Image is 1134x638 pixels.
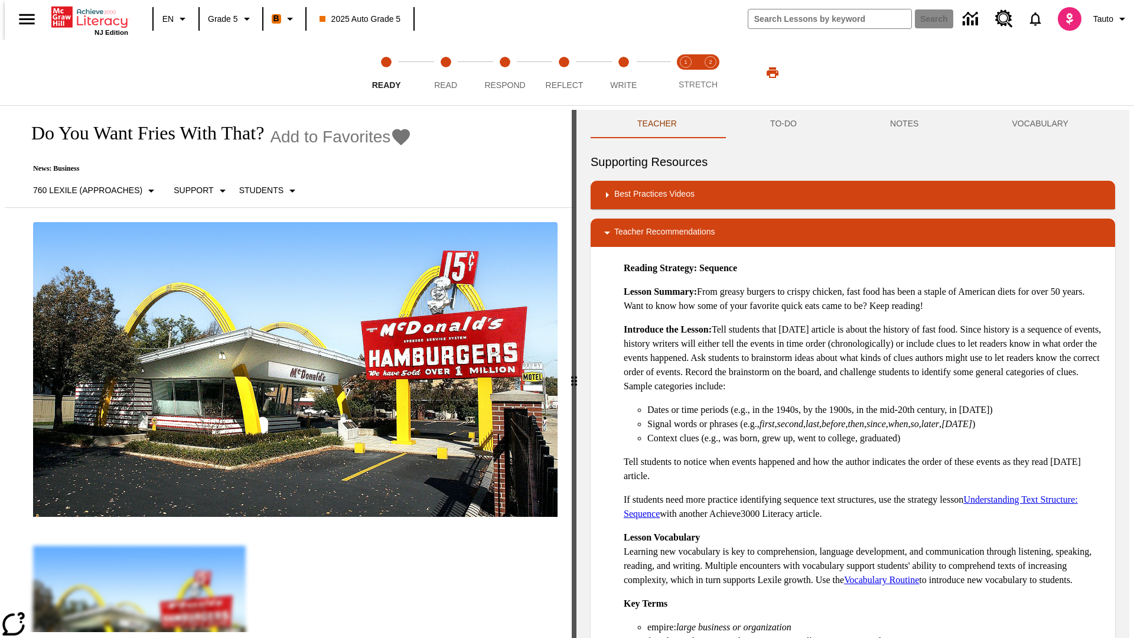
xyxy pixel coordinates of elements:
[33,222,558,517] img: One of the first McDonald's stores, with the iconic red sign and golden arches.
[921,419,939,429] em: later
[19,122,264,144] h1: Do You Want Fries With That?
[591,181,1115,209] div: Best Practices Videos
[777,419,803,429] em: second
[591,219,1115,247] div: Teacher Recommendations
[239,184,283,197] p: Students
[591,152,1115,171] h6: Supporting Resources
[1051,4,1089,34] button: Select a new avatar
[843,110,965,138] button: NOTES
[270,128,390,147] span: Add to Favorites
[576,110,1129,638] div: activity
[624,598,667,608] strong: Key Terms
[624,285,1106,313] p: From greasy burgers to crispy chicken, fast food has been a staple of American diets for over 50 ...
[748,9,911,28] input: search field
[273,11,279,26] span: B
[866,419,886,429] em: since
[956,3,988,35] a: Data Center
[208,13,238,25] span: Grade 5
[941,419,972,429] em: [DATE]
[888,419,908,429] em: when
[1058,7,1081,31] img: avatar image
[676,622,791,632] em: large business or organization
[754,62,791,83] button: Print
[624,324,712,334] strong: Introduce the Lesson:
[822,419,845,429] em: before
[624,455,1106,483] p: Tell students to notice when events happened and how the author indicates the order of these even...
[267,8,302,30] button: Boost Class color is orange. Change class color
[669,40,703,105] button: Stretch Read step 1 of 2
[234,180,304,201] button: Select Student
[647,431,1106,445] li: Context clues (e.g., was born, grew up, went to college, graduated)
[624,287,697,297] strong: Lesson Summary:
[624,263,697,273] strong: Reading Strategy:
[471,40,539,105] button: Respond step 3 of 5
[1020,4,1051,34] a: Notifications
[1093,13,1113,25] span: Tauto
[624,323,1106,393] p: Tell students that [DATE] article is about the history of fast food. Since history is a sequence ...
[806,419,819,429] em: last
[51,4,128,36] div: Home
[610,80,637,90] span: Write
[372,80,401,90] span: Ready
[614,188,695,202] p: Best Practices Videos
[699,263,737,273] strong: Sequence
[848,419,864,429] em: then
[724,110,843,138] button: TO-DO
[19,164,412,173] p: News: Business
[624,532,700,542] strong: Lesson Vocabulary
[157,8,195,30] button: Language: EN, Select a language
[484,80,525,90] span: Respond
[988,3,1020,35] a: Resource Center, Will open in new tab
[203,8,259,30] button: Grade: Grade 5, Select a grade
[591,110,724,138] button: Teacher
[684,59,687,65] text: 1
[624,493,1106,521] p: If students need more practice identifying sequence text structures, use the strategy lesson with...
[911,419,919,429] em: so
[352,40,421,105] button: Ready step 1 of 5
[1089,8,1134,30] button: Profile/Settings
[546,80,584,90] span: Reflect
[591,110,1115,138] div: Instructional Panel Tabs
[760,419,775,429] em: first
[411,40,480,105] button: Read step 2 of 5
[9,2,44,37] button: Open side menu
[530,40,598,105] button: Reflect step 4 of 5
[624,530,1106,587] p: Learning new vocabulary is key to comprehension, language development, and communication through ...
[434,80,457,90] span: Read
[28,180,163,201] button: Select Lexile, 760 Lexile (Approaches)
[693,40,728,105] button: Stretch Respond step 2 of 2
[624,494,1078,519] a: Understanding Text Structure: Sequence
[709,59,712,65] text: 2
[965,110,1115,138] button: VOCABULARY
[174,184,213,197] p: Support
[94,29,128,36] span: NJ Edition
[33,184,142,197] p: 760 Lexile (Approaches)
[647,403,1106,417] li: Dates or time periods (e.g., in the 1940s, by the 1900s, in the mid-20th century, in [DATE])
[169,180,234,201] button: Scaffolds, Support
[679,80,718,89] span: STRETCH
[5,110,572,632] div: reading
[647,620,1106,634] li: empire:
[647,417,1106,431] li: Signal words or phrases (e.g., , , , , , , , , , )
[270,126,412,147] button: Add to Favorites - Do You Want Fries With That?
[320,13,401,25] span: 2025 Auto Grade 5
[844,575,919,585] a: Vocabulary Routine
[572,110,576,638] div: Press Enter or Spacebar and then press right and left arrow keys to move the slider
[589,40,658,105] button: Write step 5 of 5
[614,226,715,240] p: Teacher Recommendations
[162,13,174,25] span: EN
